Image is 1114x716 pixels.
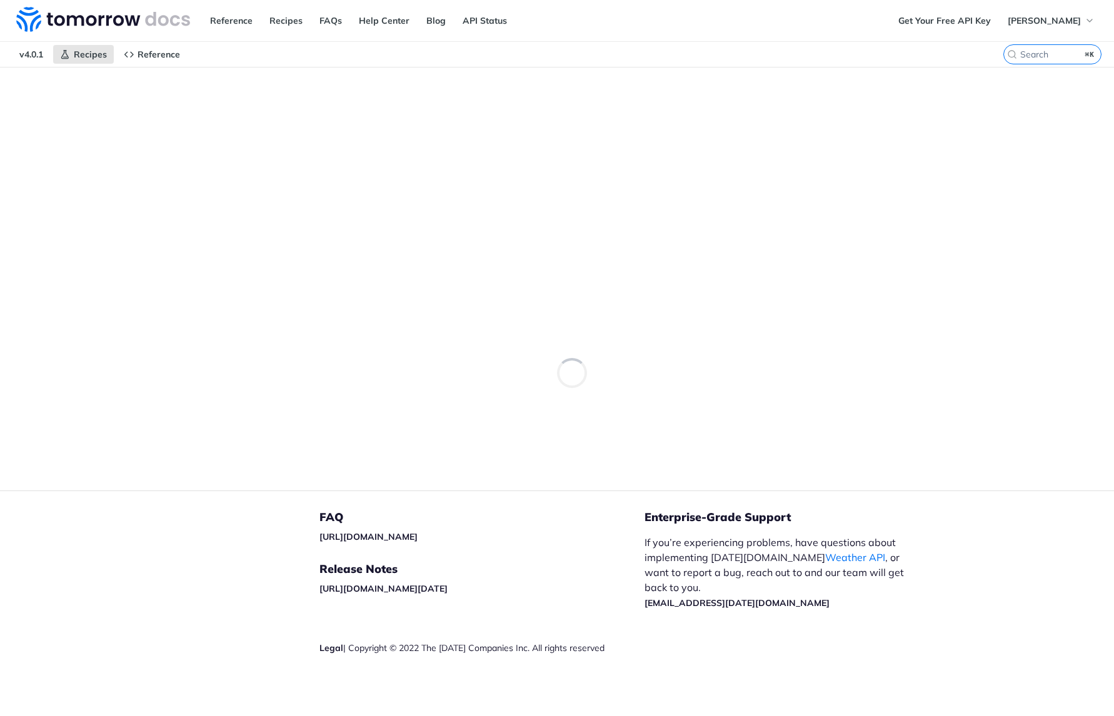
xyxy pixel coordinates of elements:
span: [PERSON_NAME] [1008,15,1081,26]
p: If you’re experiencing problems, have questions about implementing [DATE][DOMAIN_NAME] , or want ... [645,535,917,610]
span: Reference [138,49,180,60]
img: Tomorrow.io Weather API Docs [16,7,190,32]
h5: Release Notes [319,562,645,577]
a: [URL][DOMAIN_NAME] [319,531,418,542]
a: Weather API [825,551,885,564]
a: API Status [456,11,514,30]
button: [PERSON_NAME] [1001,11,1101,30]
a: Legal [319,642,343,654]
a: [EMAIL_ADDRESS][DATE][DOMAIN_NAME] [645,597,830,609]
h5: Enterprise-Grade Support [645,510,937,525]
h5: FAQ [319,510,645,525]
a: [URL][DOMAIN_NAME][DATE] [319,583,448,594]
kbd: ⌘K [1082,48,1098,61]
div: | Copyright © 2022 The [DATE] Companies Inc. All rights reserved [319,642,645,654]
a: Reference [203,11,259,30]
a: Recipes [53,45,114,64]
a: Get Your Free API Key [891,11,998,30]
a: Blog [419,11,453,30]
a: Recipes [263,11,309,30]
a: Help Center [352,11,416,30]
a: Reference [117,45,187,64]
a: FAQs [313,11,349,30]
span: v4.0.1 [13,45,50,64]
span: Recipes [74,49,107,60]
svg: Search [1007,49,1017,59]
